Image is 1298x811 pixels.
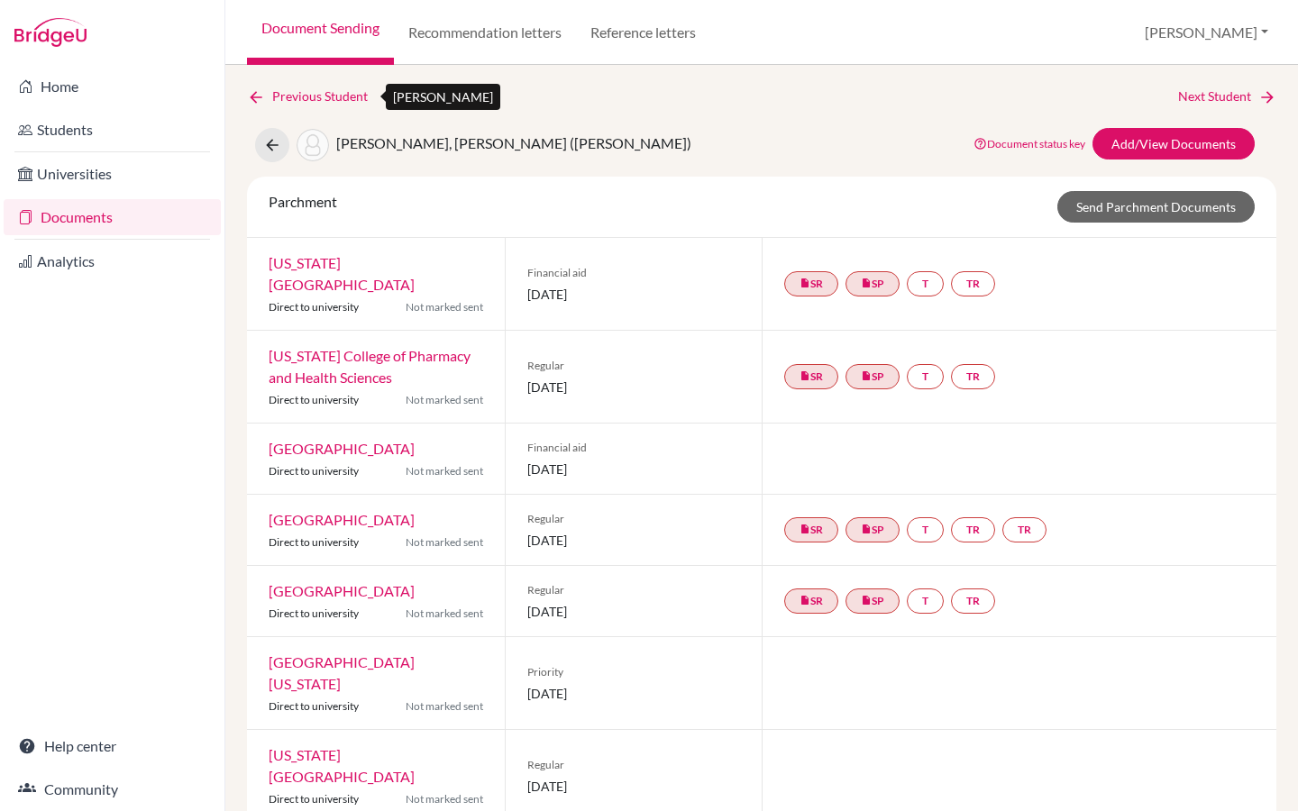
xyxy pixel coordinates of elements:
span: [DATE] [527,684,741,703]
a: insert_drive_fileSP [846,588,900,614]
a: TR [951,588,995,614]
a: insert_drive_fileSR [784,364,838,389]
a: TR [951,517,995,542]
a: TR [1002,517,1047,542]
a: Universities [4,156,221,192]
span: Direct to university [269,393,359,406]
i: insert_drive_file [861,524,872,534]
a: [GEOGRAPHIC_DATA][US_STATE] [269,653,415,692]
span: [DATE] [527,777,741,796]
span: Direct to university [269,300,359,314]
a: insert_drive_fileSR [784,517,838,542]
a: T [907,364,944,389]
a: Help center [4,728,221,764]
img: Bridge-U [14,18,87,47]
i: insert_drive_file [861,278,872,288]
span: Regular [527,757,741,773]
a: insert_drive_fileSR [784,588,838,614]
a: Previous Student [247,87,382,106]
span: Priority [527,664,741,680]
a: TR [951,271,995,296]
span: Direct to university [269,606,359,620]
a: Students [4,112,221,148]
a: Analytics [4,243,221,279]
i: insert_drive_file [800,370,810,381]
span: [DATE] [527,378,741,396]
a: Next Student [1178,87,1276,106]
span: Direct to university [269,792,359,806]
a: [GEOGRAPHIC_DATA] [269,440,415,457]
i: insert_drive_file [861,595,872,606]
span: [DATE] [527,531,741,550]
a: insert_drive_fileSP [846,364,900,389]
span: Not marked sent [406,299,483,315]
span: Direct to university [269,535,359,549]
button: [PERSON_NAME] [1137,15,1276,50]
span: Not marked sent [406,791,483,807]
span: Regular [527,582,741,598]
a: Document status key [973,137,1085,150]
a: [US_STATE] College of Pharmacy and Health Sciences [269,347,471,386]
span: Direct to university [269,464,359,478]
span: Not marked sent [406,392,483,408]
span: [PERSON_NAME], [PERSON_NAME] ([PERSON_NAME]) [336,134,691,151]
a: insert_drive_fileSP [846,271,900,296]
span: [DATE] [527,460,741,478]
a: Send Parchment Documents [1057,191,1255,223]
a: [US_STATE][GEOGRAPHIC_DATA] [269,254,415,293]
a: Home [4,68,221,105]
div: [PERSON_NAME] [386,84,500,110]
a: Add/View Documents [1092,128,1255,159]
a: Community [4,771,221,807]
a: [GEOGRAPHIC_DATA] [269,511,415,528]
span: Not marked sent [406,463,483,479]
a: insert_drive_fileSR [784,271,838,296]
span: Not marked sent [406,534,483,551]
a: T [907,271,944,296]
span: Regular [527,511,741,527]
span: Financial aid [527,265,741,281]
i: insert_drive_file [861,370,872,381]
span: [DATE] [527,285,741,304]
a: T [907,517,944,542]
span: Direct to university [269,699,359,713]
span: [DATE] [527,602,741,621]
a: [US_STATE][GEOGRAPHIC_DATA] [269,746,415,785]
i: insert_drive_file [800,278,810,288]
a: insert_drive_fileSP [846,517,900,542]
span: Parchment [269,193,337,210]
span: Not marked sent [406,698,483,715]
span: Regular [527,358,741,374]
a: [GEOGRAPHIC_DATA] [269,582,415,599]
a: TR [951,364,995,389]
i: insert_drive_file [800,595,810,606]
span: Not marked sent [406,606,483,622]
a: Documents [4,199,221,235]
a: T [907,588,944,614]
span: Financial aid [527,440,741,456]
i: insert_drive_file [800,524,810,534]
